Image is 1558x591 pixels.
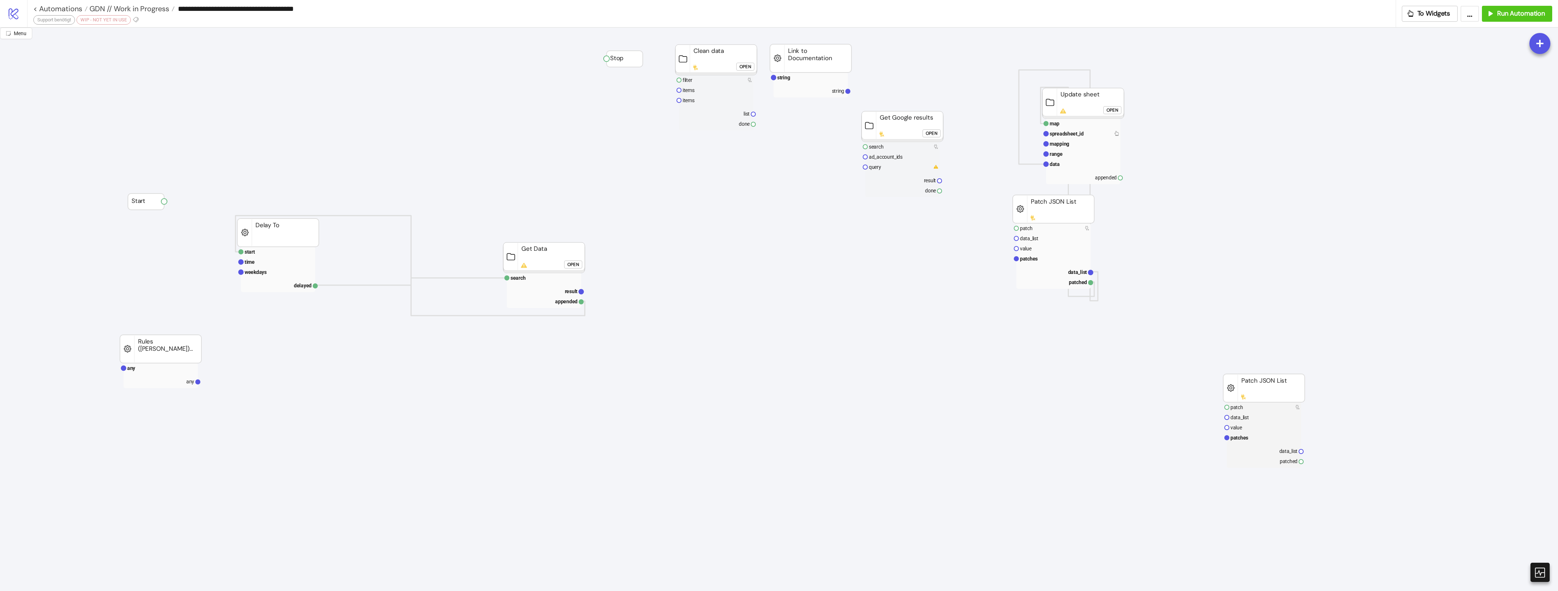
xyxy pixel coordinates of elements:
[1068,269,1087,275] text: data_list
[924,178,936,183] text: result
[1461,6,1479,22] button: ...
[1107,106,1118,115] div: Open
[186,379,194,384] text: any
[1020,256,1038,262] text: patches
[922,129,941,137] button: Open
[869,154,903,160] text: ad_account_ids
[1402,6,1458,22] button: To Widgets
[1050,141,1069,147] text: mapping
[1279,448,1298,454] text: data_list
[869,164,881,170] text: query
[1020,246,1032,251] text: value
[245,249,255,255] text: start
[88,5,175,12] a: GDN // Work in Progress
[740,63,751,71] div: Open
[6,31,11,36] span: radius-bottomright
[567,261,579,269] div: Open
[1020,225,1033,231] text: patch
[1417,9,1450,18] span: To Widgets
[683,97,695,103] text: items
[564,261,582,269] button: Open
[76,15,131,25] div: WIP - NOT YET IN USE
[1020,236,1038,241] text: data_list
[1497,9,1545,18] span: Run Automation
[1230,415,1249,420] text: data_list
[1482,6,1552,22] button: Run Automation
[1230,435,1248,441] text: patches
[743,111,750,117] text: list
[926,129,937,138] div: Open
[1050,121,1059,126] text: map
[33,5,88,12] a: < Automations
[1050,161,1060,167] text: data
[33,15,75,25] div: Support benötigt
[565,288,578,294] text: result
[14,30,26,36] span: Menu
[245,259,255,265] text: time
[832,88,844,94] text: string
[683,87,695,93] text: items
[777,75,790,80] text: string
[736,63,754,71] button: Open
[88,4,169,13] span: GDN // Work in Progress
[127,365,136,371] text: any
[869,144,883,150] text: search
[1050,151,1063,157] text: range
[1230,404,1243,410] text: patch
[1050,131,1084,137] text: spreadsheet_id
[245,269,267,275] text: weekdays
[1230,425,1242,430] text: value
[1103,106,1121,114] button: Open
[683,77,692,83] text: filter
[511,275,526,281] text: search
